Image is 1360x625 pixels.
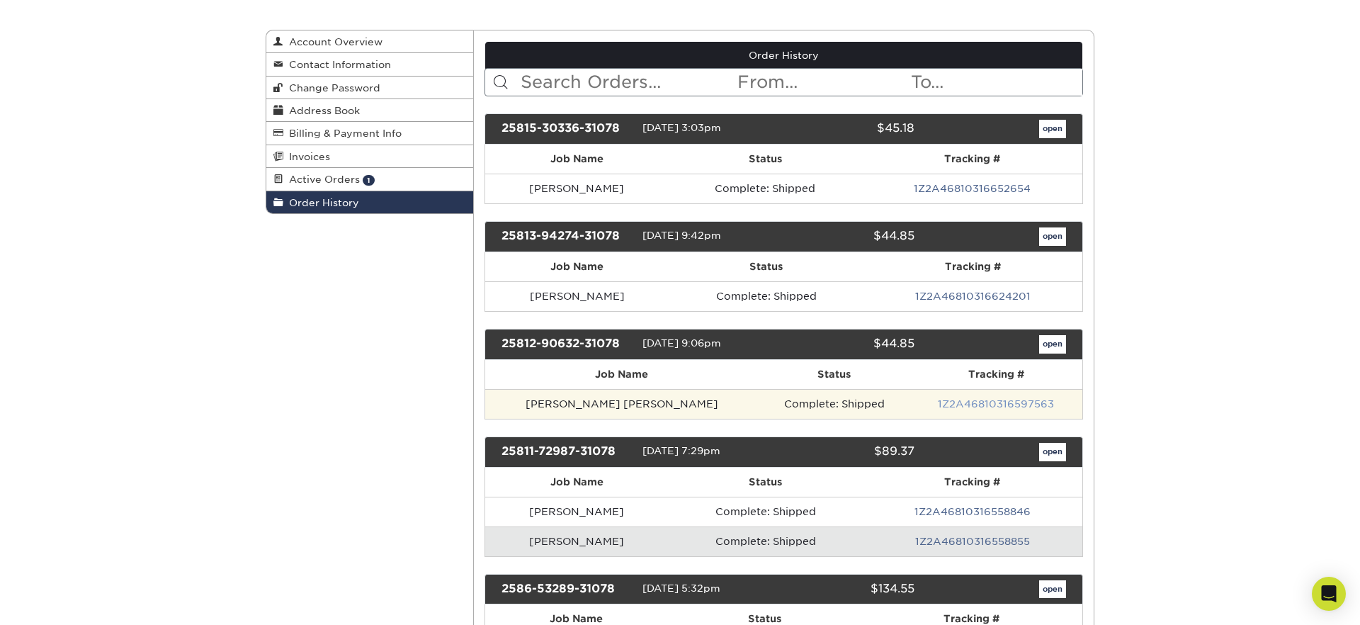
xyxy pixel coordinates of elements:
div: $44.85 [773,227,924,246]
a: open [1039,120,1066,138]
th: Job Name [485,360,759,389]
th: Tracking # [910,360,1082,389]
div: Open Intercom Messenger [1312,577,1346,611]
a: Billing & Payment Info [266,122,473,145]
a: Active Orders 1 [266,168,473,191]
th: Job Name [485,468,669,497]
a: Address Book [266,99,473,122]
div: 25813-94274-31078 [491,227,642,246]
a: 1Z2A46810316624201 [915,291,1031,302]
th: Tracking # [863,468,1082,497]
div: $45.18 [773,120,924,138]
span: [DATE] 9:42pm [642,230,721,241]
td: Complete: Shipped [669,281,863,311]
a: Change Password [266,77,473,99]
span: Address Book [283,105,360,116]
div: 25815-30336-31078 [491,120,642,138]
td: Complete: Shipped [669,527,862,556]
a: Invoices [266,145,473,168]
td: [PERSON_NAME] [485,281,669,311]
span: Account Overview [283,36,382,47]
a: 1Z2A46810316652654 [914,183,1031,194]
span: Active Orders [283,174,360,185]
th: Tracking # [863,252,1082,281]
input: To... [909,69,1082,96]
span: 1 [363,175,375,186]
span: [DATE] 7:29pm [642,445,720,456]
div: 2586-53289-31078 [491,580,642,599]
div: $134.55 [773,580,924,599]
span: Invoices [283,151,330,162]
th: Job Name [485,252,669,281]
input: Search Orders... [519,69,737,96]
span: [DATE] 9:06pm [642,337,721,349]
span: [DATE] 3:03pm [642,122,721,133]
a: 1Z2A46810316558846 [914,506,1031,517]
th: Status [759,360,910,389]
a: open [1039,580,1066,599]
a: open [1039,443,1066,461]
td: [PERSON_NAME] [485,527,669,556]
td: [PERSON_NAME] [485,497,669,527]
span: Order History [283,197,359,208]
th: Job Name [485,145,669,174]
div: 25812-90632-31078 [491,335,642,354]
div: $44.85 [773,335,924,354]
a: 1Z2A46810316558855 [915,536,1030,547]
a: Contact Information [266,53,473,76]
span: Billing & Payment Info [283,128,402,139]
a: Account Overview [266,30,473,53]
span: Contact Information [283,59,391,70]
td: Complete: Shipped [669,174,862,203]
a: open [1039,227,1066,246]
th: Status [669,252,863,281]
td: Complete: Shipped [669,497,862,527]
td: Complete: Shipped [759,389,910,419]
th: Tracking # [862,145,1083,174]
span: [DATE] 5:32pm [642,582,720,594]
span: Change Password [283,82,380,94]
a: open [1039,335,1066,354]
th: Status [669,468,862,497]
a: 1Z2A46810316597563 [938,398,1054,410]
a: Order History [266,191,473,213]
td: [PERSON_NAME] [485,174,669,203]
th: Status [669,145,862,174]
td: [PERSON_NAME] [PERSON_NAME] [485,389,759,419]
a: Order History [485,42,1083,69]
div: 25811-72987-31078 [491,443,642,461]
div: $89.37 [773,443,924,461]
input: From... [736,69,909,96]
